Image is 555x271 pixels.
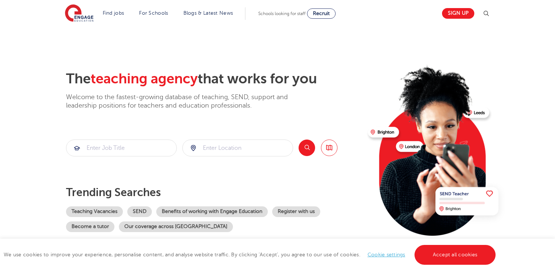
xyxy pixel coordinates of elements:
[66,186,362,199] p: Trending searches
[91,71,198,87] span: teaching agency
[66,206,123,217] a: Teaching Vacancies
[127,206,152,217] a: SEND
[66,140,176,156] input: Submit
[103,10,124,16] a: Find jobs
[119,221,233,232] a: Our coverage across [GEOGRAPHIC_DATA]
[307,8,336,19] a: Recruit
[66,93,308,110] p: Welcome to the fastest-growing database of teaching, SEND, support and leadership positions for t...
[258,11,306,16] span: Schools looking for staff
[183,10,233,16] a: Blogs & Latest News
[183,140,293,156] input: Submit
[156,206,268,217] a: Benefits of working with Engage Education
[139,10,168,16] a: For Schools
[368,252,405,257] a: Cookie settings
[272,206,320,217] a: Register with us
[299,140,315,156] button: Search
[66,140,177,156] div: Submit
[4,252,497,257] span: We use cookies to improve your experience, personalise content, and analyse website traffic. By c...
[313,11,330,16] span: Recruit
[65,4,94,23] img: Engage Education
[66,71,362,87] h2: The that works for you
[415,245,496,265] a: Accept all cookies
[442,8,474,19] a: Sign up
[66,221,114,232] a: Become a tutor
[182,140,293,156] div: Submit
